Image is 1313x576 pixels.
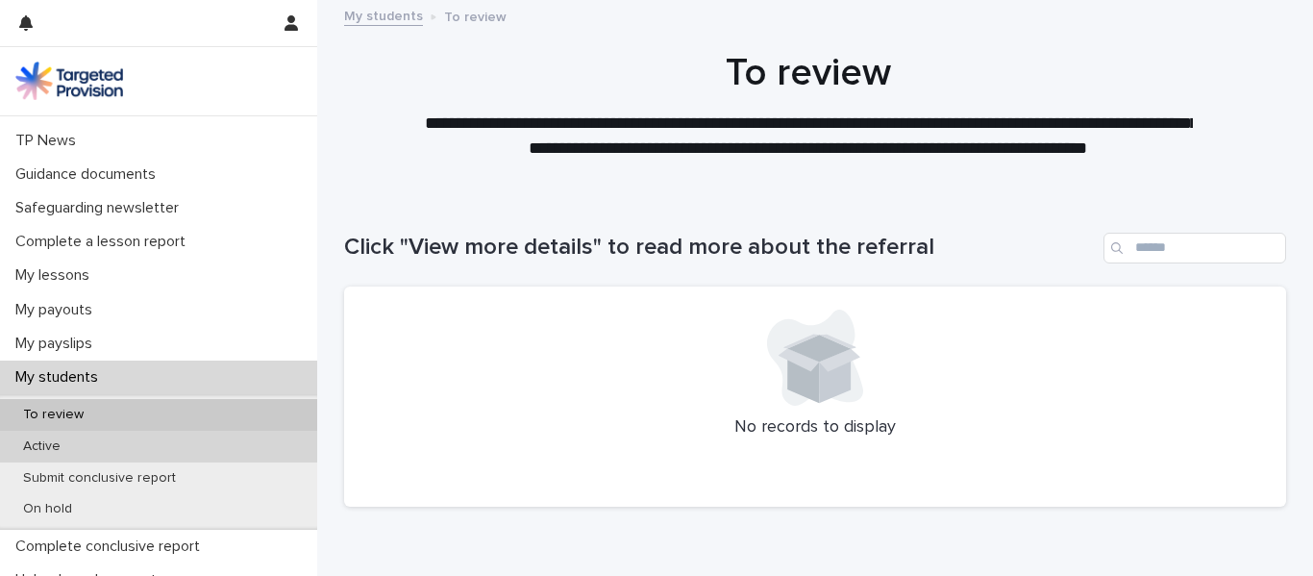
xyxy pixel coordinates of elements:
[337,50,1279,96] h1: To review
[8,538,215,556] p: Complete conclusive report
[367,417,1263,438] p: No records to display
[8,165,171,184] p: Guidance documents
[8,199,194,217] p: Safeguarding newsletter
[8,335,108,353] p: My payslips
[15,62,123,100] img: M5nRWzHhSzIhMunXDL62
[444,5,507,26] p: To review
[344,234,1096,262] h1: Click "View more details" to read more about the referral
[8,233,201,251] p: Complete a lesson report
[8,368,113,387] p: My students
[8,266,105,285] p: My lessons
[8,501,87,517] p: On hold
[8,132,91,150] p: TP News
[8,470,191,487] p: Submit conclusive report
[1103,233,1286,263] input: Search
[8,407,99,423] p: To review
[8,438,76,455] p: Active
[8,301,108,319] p: My payouts
[344,4,423,26] a: My students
